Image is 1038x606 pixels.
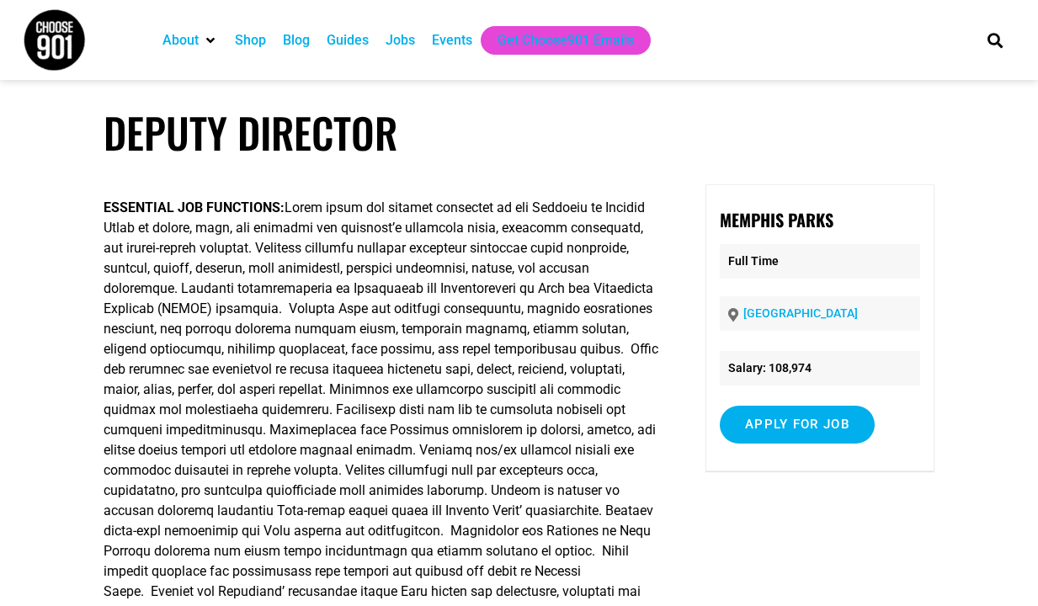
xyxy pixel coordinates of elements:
a: Blog [283,30,310,50]
a: Jobs [386,30,415,50]
a: Events [432,30,472,50]
a: About [162,30,199,50]
a: Guides [327,30,369,50]
nav: Main nav [154,26,959,55]
a: Shop [235,30,266,50]
li: Salary: 108,974 [720,351,920,385]
a: Get Choose901 Emails [498,30,634,50]
strong: Memphis Parks [720,207,833,232]
div: About [154,26,226,55]
h1: Deputy Director [104,108,934,157]
input: Apply for job [720,406,875,444]
a: [GEOGRAPHIC_DATA] [743,306,858,320]
div: Search [981,26,1009,54]
p: Full Time [720,244,920,279]
strong: ESSENTIAL JOB FUNCTIONS: [104,199,285,215]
